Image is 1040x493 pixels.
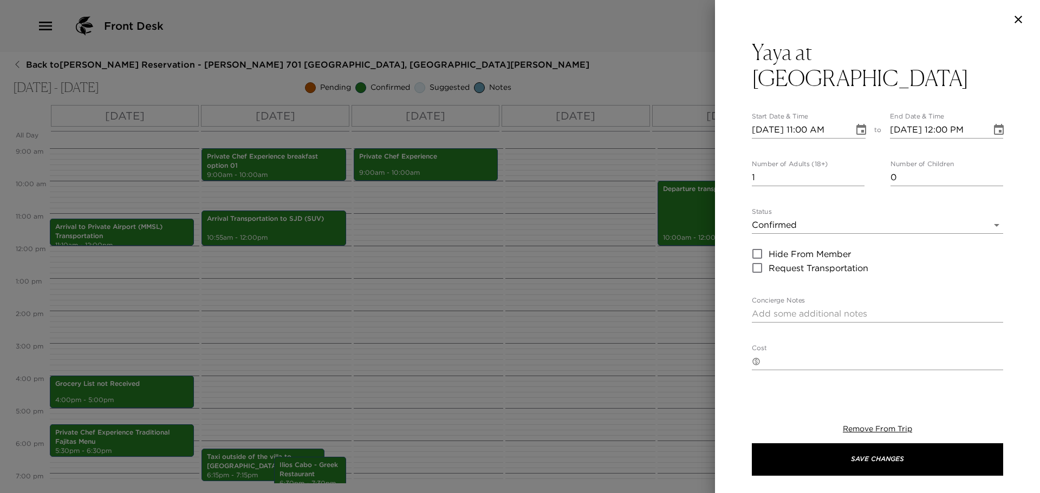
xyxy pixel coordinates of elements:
button: Choose date, selected date is Oct 19, 2025 [850,119,872,141]
input: MM/DD/YYYY hh:mm aa [752,121,846,139]
label: Start Date & Time [752,112,808,121]
button: Yaya at [GEOGRAPHIC_DATA] [752,39,1003,91]
label: Concierge Notes [752,296,805,305]
span: Request Transportation [769,261,868,274]
button: Choose date, selected date is Oct 19, 2025 [988,119,1010,141]
button: Save Changes [752,443,1003,476]
label: Number of Adults (18+) [752,160,828,169]
label: Number of Children [890,160,954,169]
span: Hide From Member [769,247,851,260]
div: Confirmed [752,216,1003,234]
label: Status [752,207,772,216]
button: Remove From Trip [843,424,912,435]
input: MM/DD/YYYY hh:mm aa [890,121,984,139]
label: End Date & Time [890,112,944,121]
label: Cost [752,344,766,353]
span: Remove From Trip [843,424,912,433]
span: to [874,126,881,139]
